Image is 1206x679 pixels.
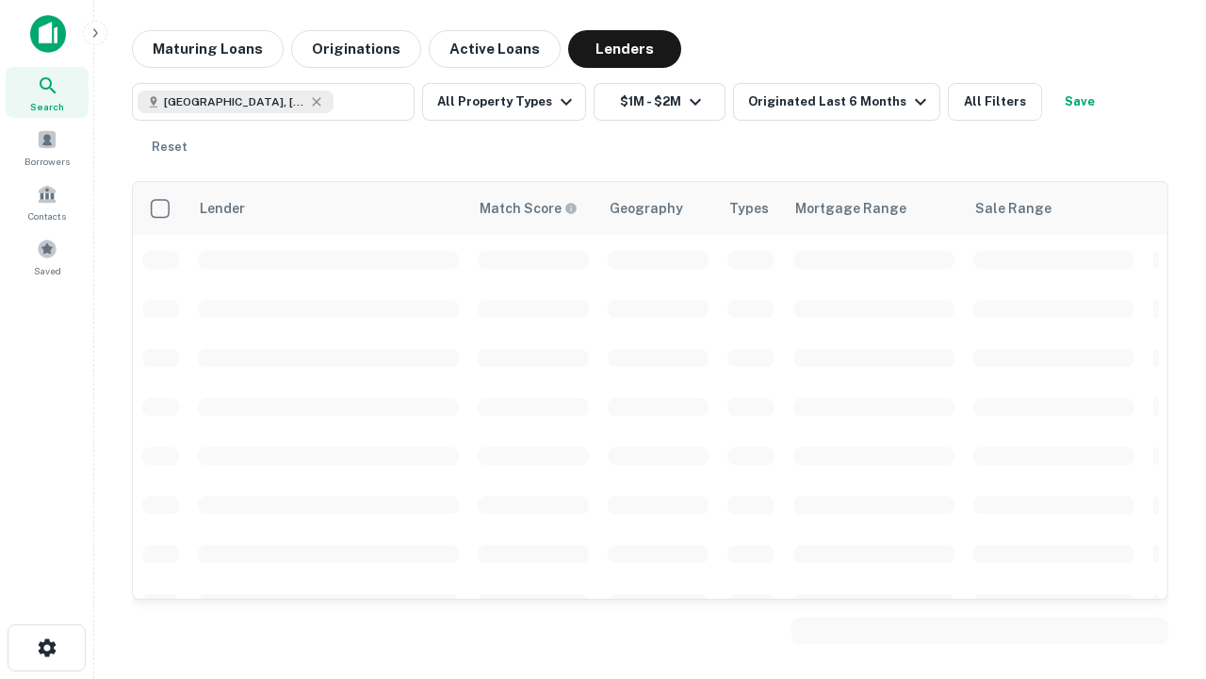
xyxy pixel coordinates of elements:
[733,83,940,121] button: Originated Last 6 Months
[6,231,89,282] a: Saved
[568,30,681,68] button: Lenders
[610,197,683,220] div: Geography
[975,197,1051,220] div: Sale Range
[164,93,305,110] span: [GEOGRAPHIC_DATA], [GEOGRAPHIC_DATA], [GEOGRAPHIC_DATA]
[132,30,284,68] button: Maturing Loans
[729,197,769,220] div: Types
[718,182,784,235] th: Types
[188,182,468,235] th: Lender
[964,182,1144,235] th: Sale Range
[28,208,66,224] span: Contacts
[594,83,725,121] button: $1M - $2M
[1050,83,1110,121] button: Save your search to get updates of matches that match your search criteria.
[948,83,1042,121] button: All Filters
[429,30,561,68] button: Active Loans
[480,198,574,219] h6: Match Score
[795,197,906,220] div: Mortgage Range
[6,67,89,118] a: Search
[30,15,66,53] img: capitalize-icon.png
[24,154,70,169] span: Borrowers
[784,182,964,235] th: Mortgage Range
[34,263,61,278] span: Saved
[6,122,89,173] a: Borrowers
[480,198,578,219] div: Capitalize uses an advanced AI algorithm to match your search with the best lender. The match sco...
[422,83,586,121] button: All Property Types
[468,182,598,235] th: Capitalize uses an advanced AI algorithm to match your search with the best lender. The match sco...
[598,182,718,235] th: Geography
[748,91,932,113] div: Originated Last 6 Months
[30,99,64,114] span: Search
[291,30,421,68] button: Originations
[139,128,200,166] button: Reset
[6,176,89,227] a: Contacts
[200,197,245,220] div: Lender
[1112,528,1206,619] iframe: Chat Widget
